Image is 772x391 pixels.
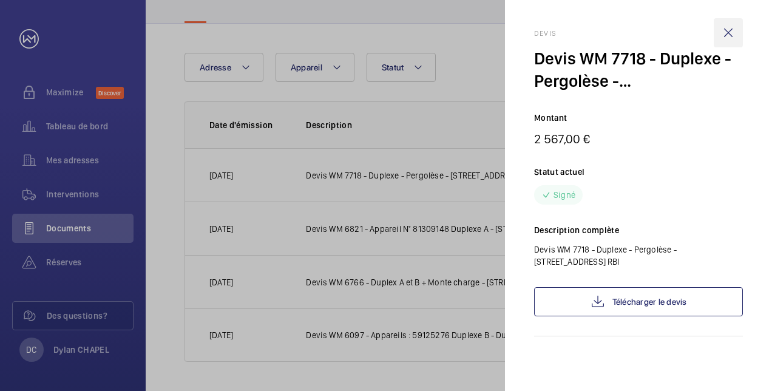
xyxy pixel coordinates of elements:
p: 2 567,00 € [534,131,743,146]
p: Signé [554,189,575,201]
a: Télécharger le devis [534,287,743,316]
p: Montant [534,112,743,124]
p: Statut actuel [534,166,743,178]
div: Devis WM 7718 - Duplexe - Pergolèse - [STREET_ADDRESS] RBI [534,47,743,92]
p: Devis WM 7718 - Duplexe - Pergolèse - [STREET_ADDRESS] RBI [534,243,743,268]
p: Description complète [534,224,743,236]
h2: Devis [534,29,743,38]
